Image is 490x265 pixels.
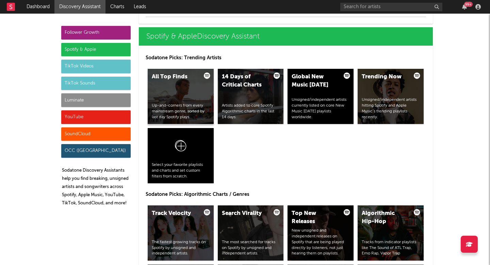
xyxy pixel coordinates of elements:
div: SoundCloud [61,127,131,141]
div: 14 Days of Critical Charts [222,73,268,89]
div: Top New Releases [292,209,338,226]
div: Unsigned/independent artists currently listed on core New Music [DATE] playlists worldwide. [292,97,349,120]
div: Unsigned/independent artists hitting Spotify and Apple Music’s trending playlists recently. [362,97,420,120]
div: Track Velocity [152,209,198,218]
a: Global New Music [DATE]Unsigned/independent artists currently listed on core New Music [DATE] pla... [288,69,354,124]
div: OCC ([GEOGRAPHIC_DATA]) [61,144,131,158]
div: The fastest growing tracks on Spotify by unsigned and independent artists. [152,239,210,256]
div: The most searched for tracks on Spotify by unsigned and independent artists. [222,239,280,256]
a: Track VelocityThe fastest growing tracks on Spotify by unsigned and independent artists. [148,205,214,261]
a: All Top FindsUp-and-comers from every mainstream genre, sorted by last day Spotify plays. [148,69,214,124]
div: Tracks from indicator playlists like The Sound of ATL Trap, Emo Rap, Vapor Trap [362,239,420,256]
div: Follower Growth [61,26,131,40]
div: 99 + [464,2,473,7]
div: TikTok Videos [61,60,131,73]
a: Top New ReleasesNew unsigned and independent releases on Spotify that are being played directly b... [288,205,354,261]
div: Search Virality [222,209,268,218]
a: 14 Days of Critical ChartsArtists added to core Spotify Algorithmic charts in the last 14 days. [218,69,284,124]
a: Select your favorite playlists and charts and set custom filters from scratch. [148,128,214,183]
div: New unsigned and independent releases on Spotify that are being played directly by listeners, not... [292,228,349,256]
div: Spotify & Apple [61,43,131,57]
p: Sodatone Discovery Assistants help you find breaking, unsigned artists and songwriters across Spo... [62,167,131,207]
div: Artists added to core Spotify Algorithmic charts in the last 14 days. [222,103,280,120]
div: TikTok Sounds [61,77,131,90]
p: Sodatone Picks: Trending Artists [146,54,426,62]
div: Luminate [61,93,131,107]
a: Algorithmic Hip-HopTracks from indicator playlists like The Sound of ATL Trap, Emo Rap, Vapor Trap [358,205,424,261]
button: 99+ [462,4,467,10]
p: Sodatone Picks: Algorithmic Charts / Genres [146,190,426,199]
a: Trending NowUnsigned/independent artists hitting Spotify and Apple Music’s trending playlists rec... [358,69,424,124]
a: Search ViralityThe most searched for tracks on Spotify by unsigned and independent artists. [218,205,284,261]
div: Algorithmic Hip-Hop [362,209,408,226]
a: Spotify & AppleDiscovery Assistant [139,27,433,46]
input: Search for artists [340,3,442,11]
div: Trending Now [362,73,408,81]
div: Global New Music [DATE] [292,73,338,89]
div: YouTube [61,110,131,124]
div: Select your favorite playlists and charts and set custom filters from scratch. [152,162,210,179]
div: Up-and-comers from every mainstream genre, sorted by last day Spotify plays. [152,103,210,120]
div: All Top Finds [152,73,198,81]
